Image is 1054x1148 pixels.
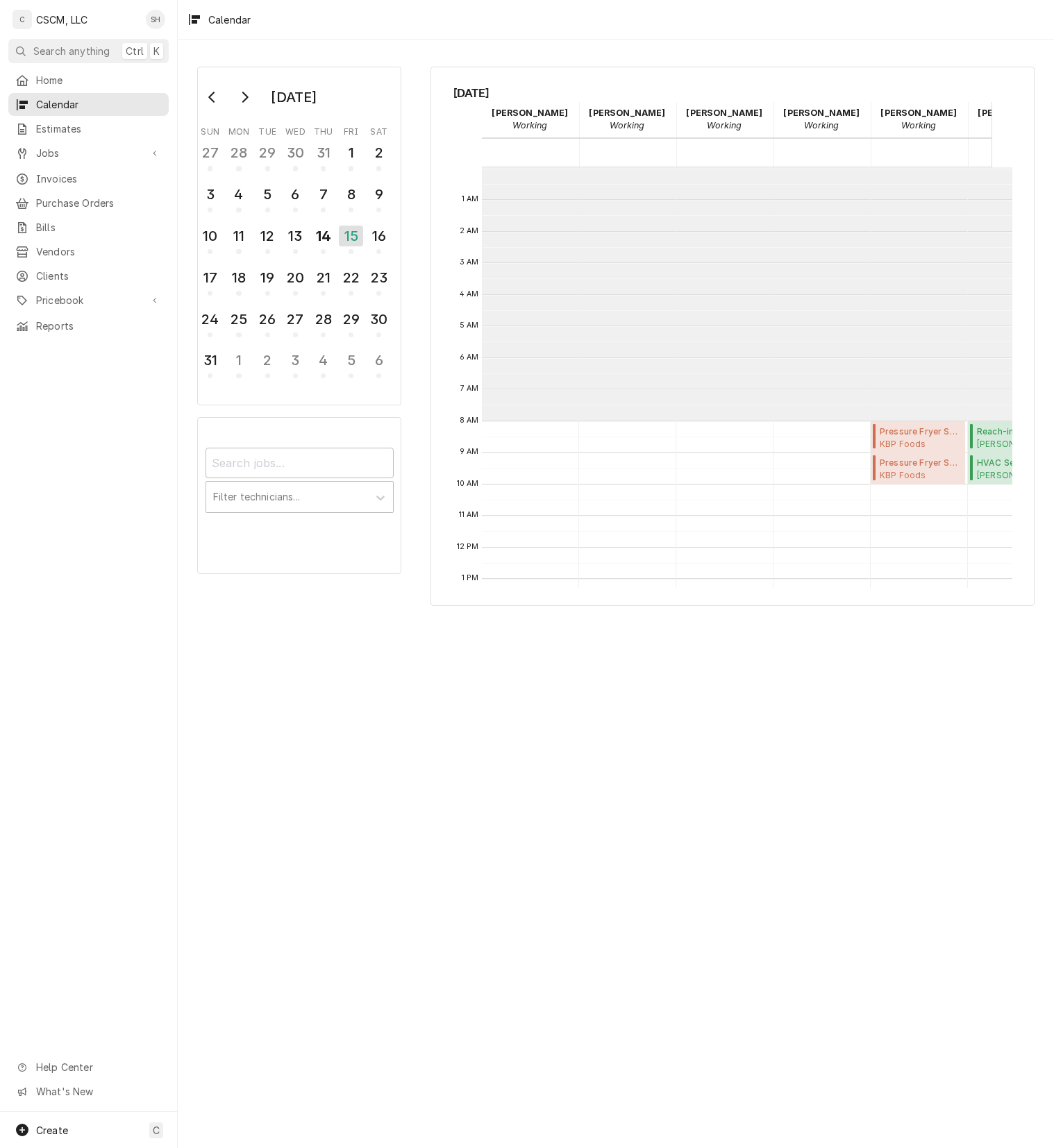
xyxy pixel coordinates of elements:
div: 13 [285,226,306,246]
div: 15 [339,226,363,246]
span: 4 AM [456,289,483,300]
span: Calendar [36,97,162,112]
span: Pressure Fryer Service ( Upcoming ) [880,457,961,469]
div: 29 [257,142,278,163]
div: Pressure Fryer Service(Upcoming)KBP Foods[PERSON_NAME] KFC # [STREET_ADDRESS][PERSON_NAME][US_STATE] [871,421,966,453]
div: 12 [257,226,278,246]
span: 11 AM [455,509,483,521]
div: 21 [312,267,334,288]
span: Create [36,1124,68,1136]
em: Working [707,120,742,130]
div: 14 [312,226,334,246]
div: 30 [285,142,306,163]
th: Friday [337,121,365,138]
div: Izaia Bain - Working [676,102,773,137]
div: 26 [257,309,278,330]
span: 7 AM [457,383,483,394]
button: Go to next month [231,86,258,108]
div: 6 [285,184,306,205]
span: K [153,44,160,58]
a: Go to What's New [8,1080,169,1103]
a: Estimates [8,117,169,140]
span: Reports [36,319,162,333]
div: 23 [368,267,390,288]
th: Sunday [196,121,224,138]
span: 1 PM [458,573,483,584]
a: Go to Help Center [8,1056,169,1079]
div: [Service] Pressure Fryer Service KBP Foods Homer Adams KFC # 5842 / 2994 Homer M Adams Pkwy, Alto... [871,453,966,484]
th: Thursday [310,121,337,138]
a: Home [8,69,169,92]
div: 1 [228,350,249,371]
div: 25 [228,309,249,330]
div: 7 [312,184,334,205]
div: 19 [257,267,278,288]
div: Pressure Fryer Service(Upcoming)KBP Foods[PERSON_NAME] KFC # [STREET_ADDRESS][PERSON_NAME][US_STATE] [871,453,966,484]
span: 12 PM [453,541,483,552]
span: Pricebook [36,293,141,307]
div: Calendar Day Picker [197,67,401,405]
div: James Bain - Working [773,102,871,137]
div: Serra Heyen's Avatar [146,10,165,29]
div: Chris Lynch - Working [482,102,579,137]
span: Home [36,73,162,87]
strong: [PERSON_NAME] [880,108,957,118]
a: Calendar [8,93,169,116]
div: 2 [257,350,278,371]
div: 31 [312,142,334,163]
span: Pressure Fryer Service ( Upcoming ) [880,425,961,438]
th: Tuesday [253,121,281,138]
div: [DATE] [266,85,321,109]
div: 28 [228,142,249,163]
span: 5 AM [456,320,483,331]
div: 28 [312,309,334,330]
th: Wednesday [281,121,309,138]
div: [Service] Pressure Fryer Service KBP Foods Homer Adams KFC # 5842 / 2994 Homer M Adams Pkwy, Alto... [871,421,966,453]
span: Purchase Orders [36,196,162,210]
div: 20 [285,267,306,288]
strong: [PERSON_NAME] [492,108,568,118]
span: 10 AM [453,478,483,489]
div: 27 [285,309,306,330]
div: 30 [368,309,390,330]
span: C [153,1123,160,1138]
span: Jobs [36,146,141,160]
span: 9 AM [456,446,483,457]
strong: [PERSON_NAME] [589,108,665,118]
span: Search anything [33,44,110,58]
span: 8 AM [456,415,483,426]
div: 17 [199,267,221,288]
div: 8 [340,184,362,205]
span: What's New [36,1084,160,1099]
div: 29 [340,309,362,330]
a: Go to Pricebook [8,289,169,312]
div: 24 [199,309,221,330]
div: 27 [199,142,221,163]
button: Search anythingCtrlK [8,39,169,63]
div: 18 [228,267,249,288]
div: CSCM, LLC [36,12,87,27]
th: Saturday [365,121,393,138]
button: Go to previous month [199,86,226,108]
span: Help Center [36,1060,160,1074]
span: Vendors [36,244,162,259]
div: Calendar Filters [197,417,401,574]
div: Dena Vecchetti - Working [579,102,676,137]
div: 5 [340,350,362,371]
input: Search jobs... [206,448,394,478]
div: 4 [228,184,249,205]
em: Working [610,120,644,130]
span: KBP Foods [PERSON_NAME] KFC # [STREET_ADDRESS][PERSON_NAME][US_STATE] [880,438,961,449]
div: CSCM, LLC's Avatar [12,10,32,29]
div: 3 [285,350,306,371]
div: Calendar Filters [206,435,394,527]
div: 4 [312,350,334,371]
strong: [PERSON_NAME] [978,108,1054,118]
span: Clients [36,269,162,283]
div: 1 [340,142,362,163]
span: 6 AM [456,352,483,363]
a: Purchase Orders [8,192,169,214]
div: 9 [368,184,390,205]
em: Working [512,120,547,130]
div: 10 [199,226,221,246]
